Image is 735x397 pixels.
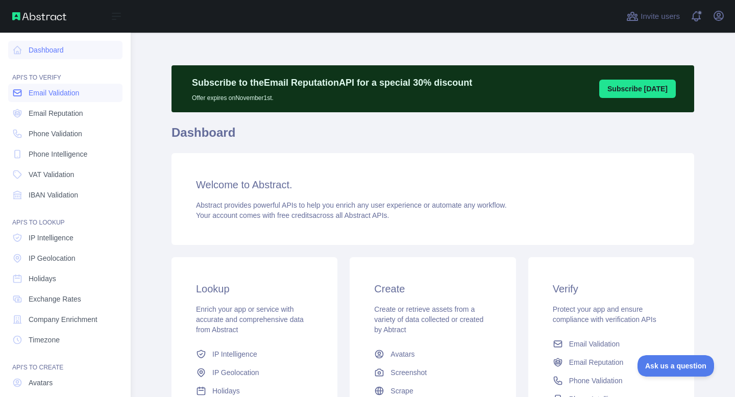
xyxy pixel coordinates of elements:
span: Screenshot [390,367,427,378]
span: VAT Validation [29,169,74,180]
button: Invite users [624,8,682,24]
a: Email Validation [8,84,122,102]
span: IBAN Validation [29,190,78,200]
span: IP Intelligence [212,349,257,359]
img: Abstract API [12,12,66,20]
a: IBAN Validation [8,186,122,204]
span: IP Geolocation [212,367,259,378]
a: Screenshot [370,363,495,382]
span: Email Validation [29,88,79,98]
span: Avatars [390,349,414,359]
span: Protect your app and ensure compliance with verification APIs [553,305,656,324]
span: IP Intelligence [29,233,73,243]
span: Invite users [641,11,680,22]
a: IP Intelligence [8,229,122,247]
a: Company Enrichment [8,310,122,329]
span: Avatars [29,378,53,388]
span: Email Reputation [569,357,624,367]
h3: Welcome to Abstract. [196,178,670,192]
span: Email Validation [569,339,620,349]
a: Email Reputation [8,104,122,122]
span: Email Reputation [29,108,83,118]
span: free credits [277,211,312,219]
span: Exchange Rates [29,294,81,304]
iframe: Toggle Customer Support [638,355,715,377]
span: Abstract provides powerful APIs to help you enrich any user experience or automate any workflow. [196,201,507,209]
span: Scrape [390,386,413,396]
div: API'S TO VERIFY [8,61,122,82]
a: Dashboard [8,41,122,59]
a: Phone Validation [8,125,122,143]
span: IP Geolocation [29,253,76,263]
a: Email Reputation [549,353,674,371]
span: Enrich your app or service with accurate and comprehensive data from Abstract [196,305,304,334]
span: Phone Validation [569,376,623,386]
a: VAT Validation [8,165,122,184]
div: API'S TO CREATE [8,351,122,371]
a: IP Geolocation [8,249,122,267]
div: API'S TO LOOKUP [8,206,122,227]
a: IP Geolocation [192,363,317,382]
span: Phone Intelligence [29,149,87,159]
a: Holidays [8,269,122,288]
p: Offer expires on November 1st. [192,90,472,102]
h1: Dashboard [171,125,694,149]
p: Subscribe to the Email Reputation API for a special 30 % discount [192,76,472,90]
a: Timezone [8,331,122,349]
h3: Create [374,282,491,296]
a: Phone Validation [549,371,674,390]
span: Company Enrichment [29,314,97,325]
h3: Verify [553,282,670,296]
a: Exchange Rates [8,290,122,308]
span: Holidays [212,386,240,396]
span: Phone Validation [29,129,82,139]
a: Email Validation [549,335,674,353]
a: IP Intelligence [192,345,317,363]
button: Subscribe [DATE] [599,80,676,98]
span: Create or retrieve assets from a variety of data collected or created by Abtract [374,305,483,334]
a: Avatars [8,374,122,392]
span: Timezone [29,335,60,345]
a: Phone Intelligence [8,145,122,163]
span: Holidays [29,274,56,284]
span: Your account comes with across all Abstract APIs. [196,211,389,219]
h3: Lookup [196,282,313,296]
a: Avatars [370,345,495,363]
